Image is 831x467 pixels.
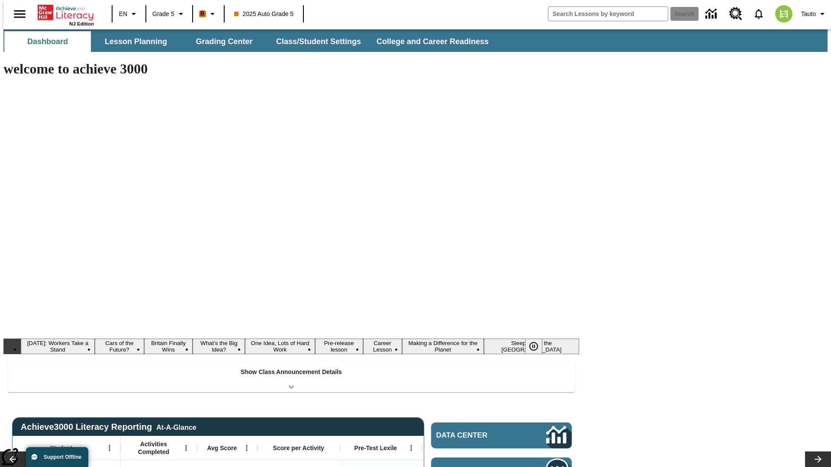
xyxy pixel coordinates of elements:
[798,6,831,22] button: Profile/Settings
[269,31,368,52] button: Class/Student Settings
[525,339,542,354] button: Pause
[21,422,196,432] span: Achieve3000 Literacy Reporting
[193,339,245,354] button: Slide 4 What's the Big Idea?
[8,362,575,392] div: Show Class Announcement Details
[484,339,579,354] button: Slide 9 Sleepless in the Animal Kingdom
[548,7,668,21] input: search field
[747,3,770,25] a: Notifications
[181,31,267,52] button: Grading Center
[431,422,572,448] a: Data Center
[354,444,397,452] span: Pre-Test Lexile
[436,431,517,440] span: Data Center
[149,6,190,22] button: Grade: Grade 5, Select a grade
[405,441,418,454] button: Open Menu
[207,444,237,452] span: Avg Score
[4,31,91,52] button: Dashboard
[38,4,94,21] a: Home
[7,1,32,27] button: Open side menu
[370,31,496,52] button: College and Career Readiness
[119,10,127,19] span: EN
[241,368,342,377] p: Show Class Announcement Details
[724,2,747,26] a: Resource Center, Will open in new tab
[26,447,88,467] button: Support Offline
[273,444,325,452] span: Score per Activity
[115,6,143,22] button: Language: EN, Select a language
[44,454,81,460] span: Support Offline
[38,3,94,26] div: Home
[3,31,496,52] div: SubNavbar
[200,8,205,19] span: B
[770,3,798,25] button: Select a new avatar
[402,339,484,354] button: Slide 8 Making a Difference for the Planet
[363,339,402,354] button: Slide 7 Career Lesson
[103,441,116,454] button: Open Menu
[93,31,179,52] button: Lesson Planning
[50,444,72,452] span: Student
[3,29,828,52] div: SubNavbar
[240,441,253,454] button: Open Menu
[3,61,579,77] h1: welcome to achieve 3000
[315,339,363,354] button: Slide 6 Pre-release lesson
[234,10,294,19] span: 2025 Auto Grade 5
[156,422,196,432] div: At-A-Glance
[775,5,792,22] img: avatar image
[95,339,144,354] button: Slide 2 Cars of the Future?
[245,339,315,354] button: Slide 5 One Idea, Lots of Hard Work
[144,339,193,354] button: Slide 3 Britain Finally Wins
[700,2,724,26] a: Data Center
[152,10,174,19] span: Grade 5
[805,451,831,467] button: Lesson carousel, Next
[21,339,95,354] button: Slide 1 Labor Day: Workers Take a Stand
[196,6,221,22] button: Boost Class color is orange. Change class color
[125,440,182,456] span: Activities Completed
[69,21,94,26] span: NJ Edition
[801,10,816,19] span: Tauto
[180,441,193,454] button: Open Menu
[525,339,551,354] div: Pause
